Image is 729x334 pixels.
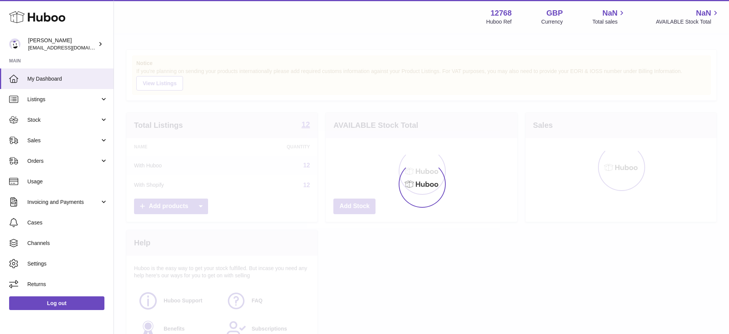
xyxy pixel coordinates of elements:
[541,18,563,25] div: Currency
[27,199,100,206] span: Invoicing and Payments
[602,8,617,18] span: NaN
[27,75,108,83] span: My Dashboard
[656,8,720,25] a: NaN AVAILABLE Stock Total
[27,116,100,124] span: Stock
[656,18,720,25] span: AVAILABLE Stock Total
[491,8,512,18] strong: 12768
[9,38,21,50] img: internalAdmin-12768@internal.huboo.com
[27,240,108,247] span: Channels
[27,219,108,226] span: Cases
[27,96,100,103] span: Listings
[9,296,104,310] a: Log out
[27,157,100,165] span: Orders
[27,137,100,144] span: Sales
[27,260,108,267] span: Settings
[546,8,563,18] strong: GBP
[28,45,112,51] span: [EMAIL_ADDRESS][DOMAIN_NAME]
[486,18,512,25] div: Huboo Ref
[27,178,108,185] span: Usage
[27,281,108,288] span: Returns
[696,8,711,18] span: NaN
[28,37,96,51] div: [PERSON_NAME]
[592,18,626,25] span: Total sales
[592,8,626,25] a: NaN Total sales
